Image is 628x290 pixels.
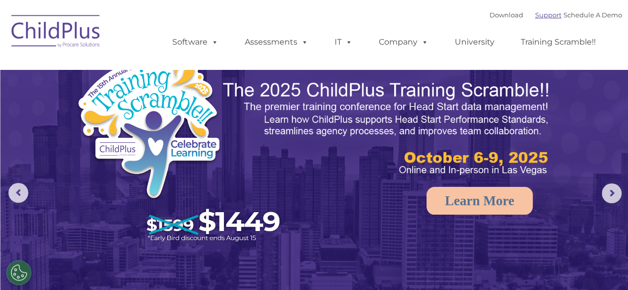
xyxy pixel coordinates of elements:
span: Phone number [138,106,180,114]
button: Cookies Settings [6,260,31,285]
font: | [489,11,622,19]
span: Last name [138,65,168,73]
a: Schedule A Demo [563,11,622,19]
img: ChildPlus by Procare Solutions [6,8,106,58]
a: Support [535,11,561,19]
a: Assessments [235,32,318,52]
a: Company [369,32,438,52]
a: Training Scramble!! [511,32,606,52]
a: Learn More [426,187,533,215]
a: Software [162,32,228,52]
a: Download [489,11,523,19]
a: IT [325,32,362,52]
a: University [445,32,504,52]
